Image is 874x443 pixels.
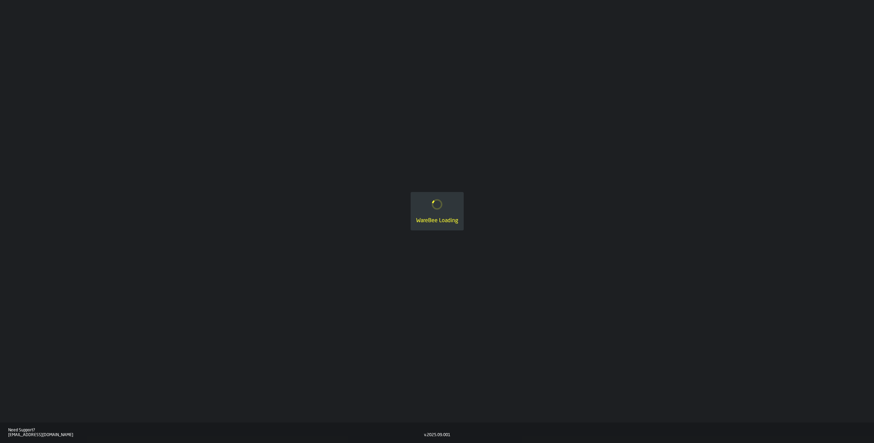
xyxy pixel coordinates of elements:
[8,428,424,438] a: Need Support?[EMAIL_ADDRESS][DOMAIN_NAME]
[427,433,450,438] div: 2025.09.001
[424,433,427,438] div: v.
[8,433,424,438] div: [EMAIL_ADDRESS][DOMAIN_NAME]
[416,217,458,225] div: WareBee Loading
[8,428,424,433] div: Need Support?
